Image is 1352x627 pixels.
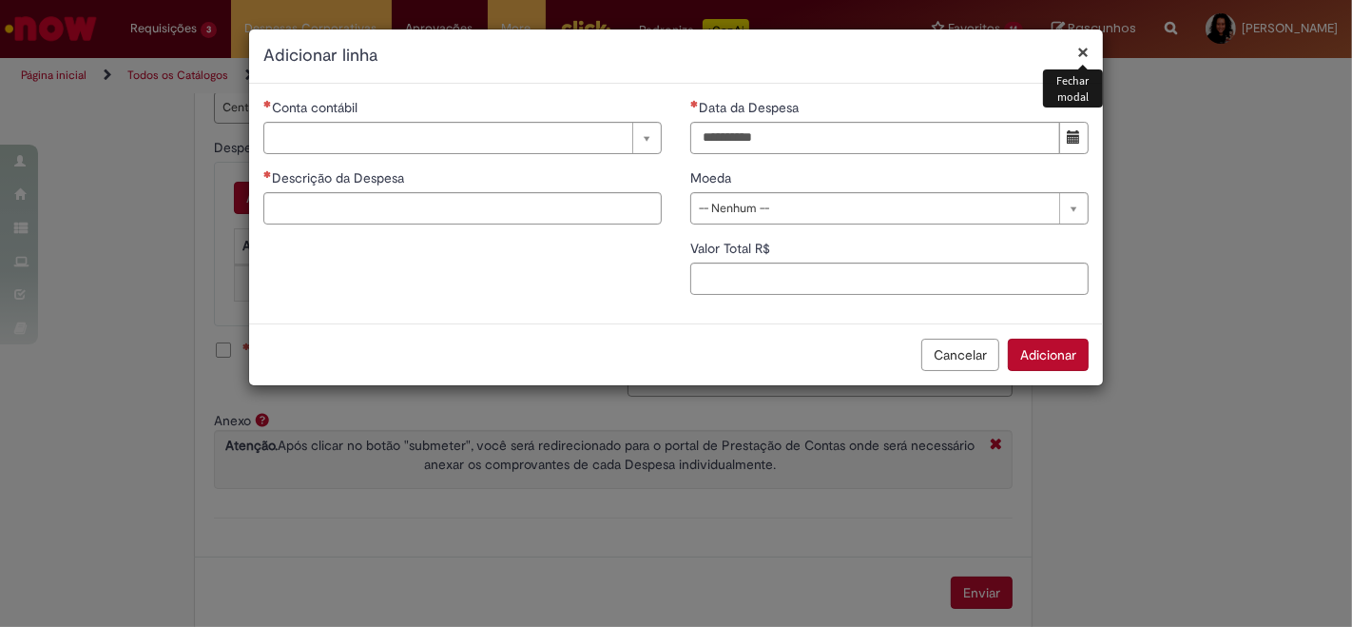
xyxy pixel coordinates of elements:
[690,240,774,257] span: Valor Total R$
[263,192,662,225] input: Descrição da Despesa
[1077,42,1089,62] button: Fechar modal
[921,339,999,371] button: Cancelar
[690,169,735,186] span: Moeda
[1043,69,1103,108] div: Fechar modal
[699,99,802,116] span: Data da Despesa
[272,99,361,116] span: Necessários - Conta contábil
[272,169,408,186] span: Descrição da Despesa
[263,44,1089,69] h2: Adicionar linha
[263,122,662,154] a: Limpar campo Conta contábil
[263,170,272,178] span: Necessários
[690,122,1060,154] input: Data da Despesa
[699,193,1050,224] span: -- Nenhum --
[1008,339,1089,371] button: Adicionar
[1059,122,1089,154] button: Mostrar calendário para Data da Despesa
[690,263,1089,295] input: Valor Total R$
[263,100,272,108] span: Necessários
[690,100,699,108] span: Necessários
